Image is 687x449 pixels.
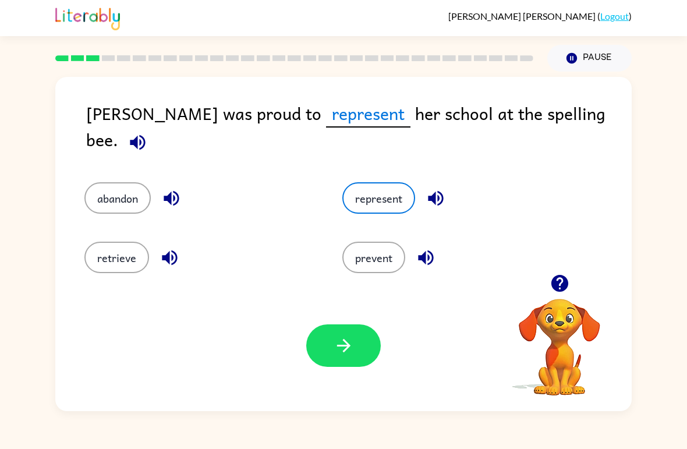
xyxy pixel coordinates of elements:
[342,242,405,273] button: prevent
[84,242,149,273] button: retrieve
[600,10,629,22] a: Logout
[448,10,597,22] span: [PERSON_NAME] [PERSON_NAME]
[342,182,415,214] button: represent
[86,100,632,159] div: [PERSON_NAME] was proud to her school at the spelling bee.
[84,182,151,214] button: abandon
[501,281,618,397] video: Your browser must support playing .mp4 files to use Literably. Please try using another browser.
[326,100,410,128] span: represent
[448,10,632,22] div: ( )
[547,45,632,72] button: Pause
[55,5,120,30] img: Literably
